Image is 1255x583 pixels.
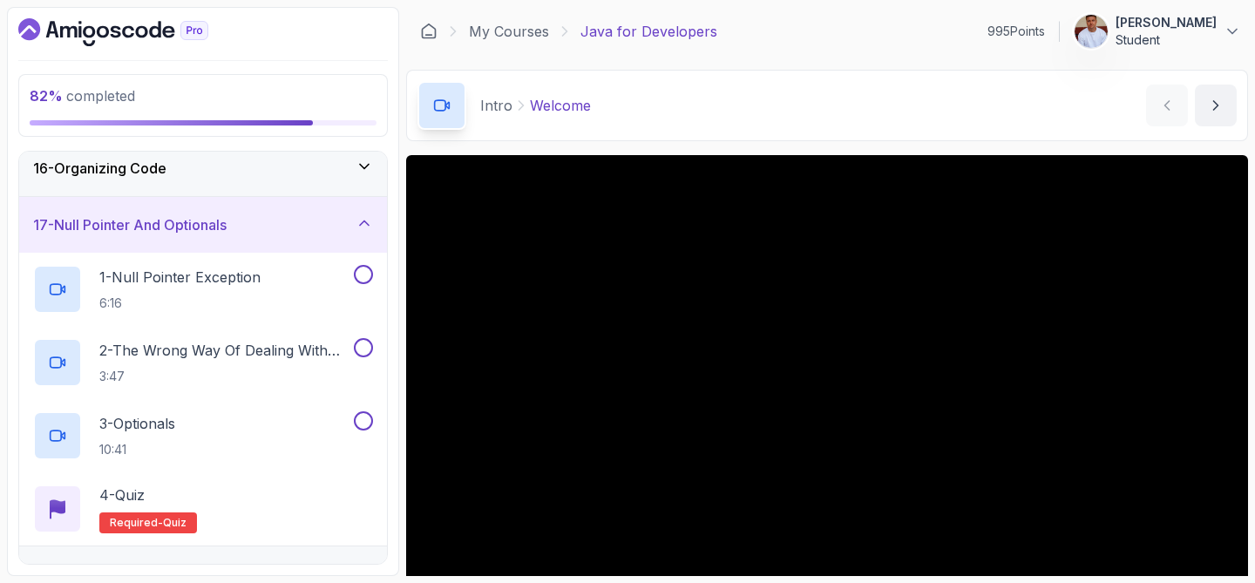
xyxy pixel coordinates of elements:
[30,87,63,105] span: 82 %
[99,485,145,505] p: 4 - Quiz
[1116,14,1217,31] p: [PERSON_NAME]
[1195,85,1237,126] button: next content
[99,340,350,361] p: 2 - The Wrong Way Of Dealing With Null
[33,338,373,387] button: 2-The Wrong Way Of Dealing With Null3:47
[469,21,549,42] a: My Courses
[33,265,373,314] button: 1-Null Pointer Exception6:16
[420,23,438,40] a: Dashboard
[1146,85,1188,126] button: previous content
[99,368,350,385] p: 3:47
[99,441,175,458] p: 10:41
[99,267,261,288] p: 1 - Null Pointer Exception
[580,21,717,42] p: Java for Developers
[33,411,373,460] button: 3-Optionals10:41
[30,87,135,105] span: completed
[1116,31,1217,49] p: Student
[19,197,387,253] button: 17-Null Pointer And Optionals
[33,158,166,179] h3: 16 - Organizing Code
[530,95,591,116] p: Welcome
[99,295,261,312] p: 6:16
[1075,15,1108,48] img: user profile image
[480,95,512,116] p: Intro
[110,516,163,530] span: Required-
[33,485,373,533] button: 4-QuizRequired-quiz
[19,140,387,196] button: 16-Organizing Code
[33,214,227,235] h3: 17 - Null Pointer And Optionals
[1074,14,1241,49] button: user profile image[PERSON_NAME]Student
[18,18,248,46] a: Dashboard
[99,413,175,434] p: 3 - Optionals
[987,23,1045,40] p: 995 Points
[163,516,187,530] span: quiz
